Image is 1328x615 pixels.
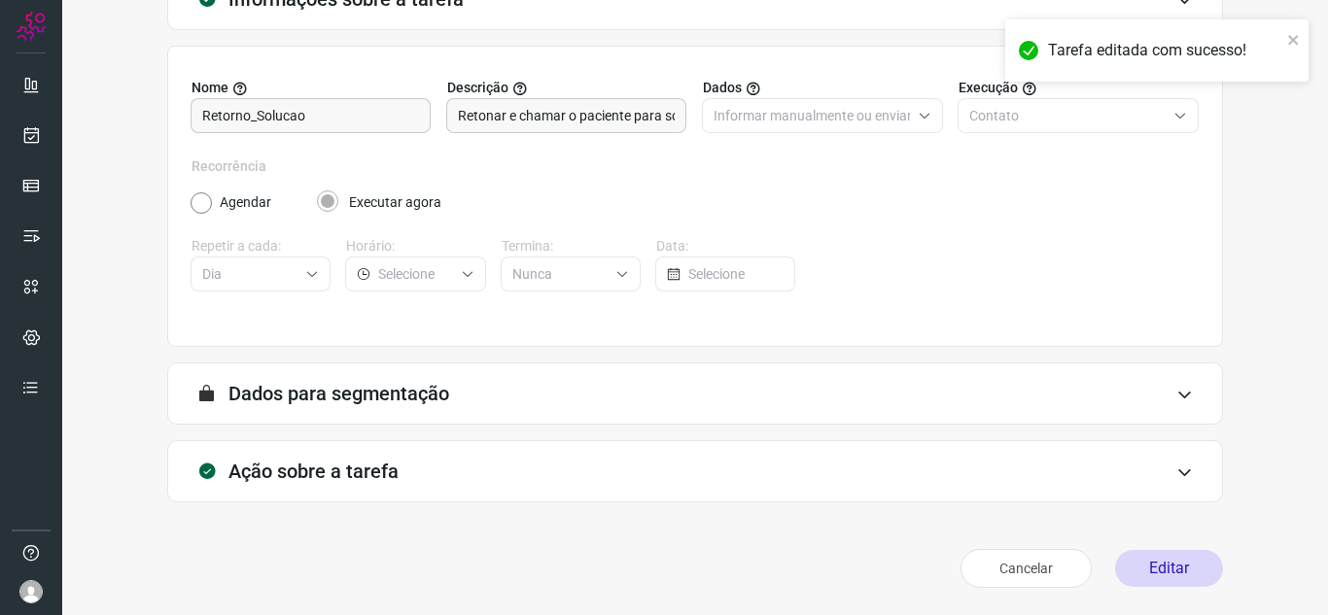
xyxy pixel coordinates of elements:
button: Editar [1115,550,1223,587]
span: Nome [192,78,228,98]
span: Descrição [447,78,508,98]
img: Logo [17,12,46,41]
img: avatar-user-boy.jpg [19,580,43,603]
input: Selecione [688,257,783,290]
button: close [1287,27,1301,51]
label: Recorrência [192,156,1199,177]
label: Agendar [220,192,271,213]
label: Data: [656,236,795,256]
h3: Dados para segmentação [228,382,449,405]
input: Selecione o tipo de envio [969,99,1166,132]
label: Executar agora [349,192,441,213]
span: Execução [959,78,1018,98]
button: Cancelar [961,549,1092,588]
label: Termina: [502,236,641,256]
label: Repetir a cada: [192,236,331,256]
input: Selecione [202,257,297,290]
h3: Ação sobre a tarefa [228,460,399,483]
input: Digite o nome para a sua tarefa. [202,99,419,132]
div: Tarefa editada com sucesso! [1048,39,1281,62]
label: Horário: [346,236,485,256]
span: Dados [703,78,742,98]
input: Selecione [378,257,452,290]
input: Selecione o tipo de envio [714,99,910,132]
input: Forneça uma breve descrição da sua tarefa. [458,99,675,132]
input: Selecione [512,257,608,290]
